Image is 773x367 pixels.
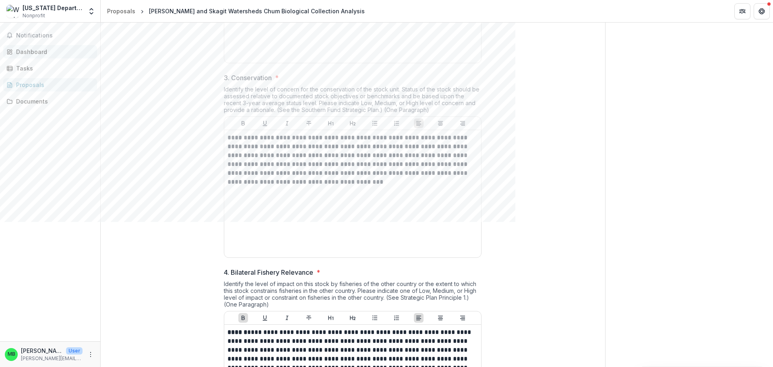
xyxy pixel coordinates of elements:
[16,97,91,106] div: Documents
[370,118,380,128] button: Bullet List
[238,313,248,323] button: Bold
[348,313,358,323] button: Heading 2
[16,32,94,39] span: Notifications
[86,350,95,359] button: More
[149,7,365,15] div: [PERSON_NAME] and Skagit Watersheds Chum Biological Collection Analysis
[392,118,401,128] button: Ordered List
[238,118,248,128] button: Bold
[304,118,314,128] button: Strike
[414,118,424,128] button: Align Left
[304,313,314,323] button: Strike
[348,118,358,128] button: Heading 2
[458,118,467,128] button: Align Right
[3,45,97,58] a: Dashboard
[16,64,91,73] div: Tasks
[3,62,97,75] a: Tasks
[458,313,467,323] button: Align Right
[104,5,138,17] a: Proposals
[436,313,445,323] button: Align Center
[436,118,445,128] button: Align Center
[392,313,401,323] button: Ordered List
[23,4,83,12] div: [US_STATE] Department of Fish and Wildlife
[734,3,750,19] button: Partners
[104,5,368,17] nav: breadcrumb
[282,118,292,128] button: Italicize
[16,81,91,89] div: Proposals
[21,346,63,355] p: [PERSON_NAME]
[3,78,97,91] a: Proposals
[3,95,97,108] a: Documents
[224,280,482,311] div: Identify the level of impact on this stock by fisheries of the other country or the extent to whi...
[754,3,770,19] button: Get Help
[66,347,83,355] p: User
[224,86,482,116] div: Identify the level of concern for the conservation of the stock unit. Status of the stock should ...
[224,267,313,277] p: 4. Bilateral Fishery Relevance
[16,48,91,56] div: Dashboard
[282,313,292,323] button: Italicize
[107,7,135,15] div: Proposals
[8,352,15,357] div: Matthew Bogaard
[414,313,424,323] button: Align Left
[370,313,380,323] button: Bullet List
[326,118,336,128] button: Heading 1
[260,313,270,323] button: Underline
[224,73,272,83] p: 3. Conservation
[23,12,45,19] span: Nonprofit
[3,29,97,42] button: Notifications
[21,355,83,362] p: [PERSON_NAME][EMAIL_ADDRESS][PERSON_NAME][DOMAIN_NAME]
[326,313,336,323] button: Heading 1
[86,3,97,19] button: Open entity switcher
[6,5,19,18] img: Washington Department of Fish and Wildlife
[260,118,270,128] button: Underline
